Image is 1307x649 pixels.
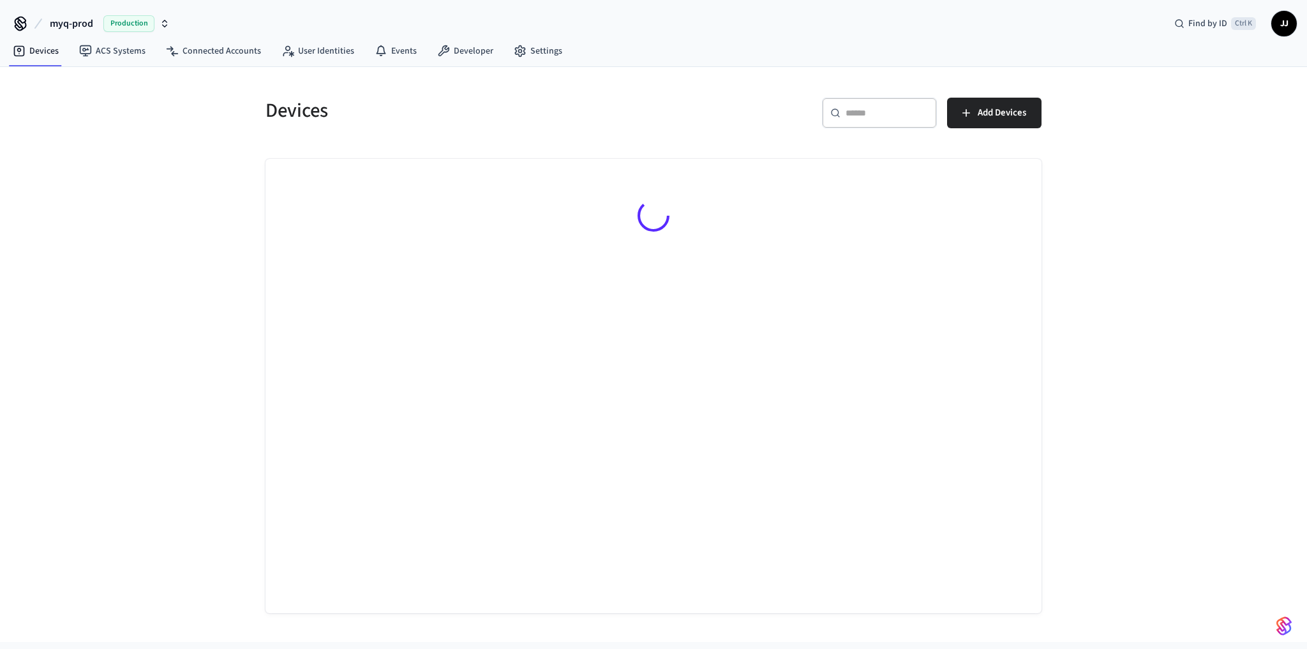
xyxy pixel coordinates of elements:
a: Connected Accounts [156,40,271,63]
span: Production [103,15,154,32]
a: ACS Systems [69,40,156,63]
img: SeamLogoGradient.69752ec5.svg [1276,616,1292,636]
a: Developer [427,40,504,63]
a: Devices [3,40,69,63]
span: JJ [1273,12,1296,35]
h5: Devices [265,98,646,124]
span: Find by ID [1188,17,1227,30]
a: Events [364,40,427,63]
button: Add Devices [947,98,1042,128]
a: Settings [504,40,572,63]
span: myq-prod [50,16,93,31]
button: JJ [1271,11,1297,36]
span: Add Devices [978,105,1026,121]
a: User Identities [271,40,364,63]
div: Find by IDCtrl K [1164,12,1266,35]
span: Ctrl K [1231,17,1256,30]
